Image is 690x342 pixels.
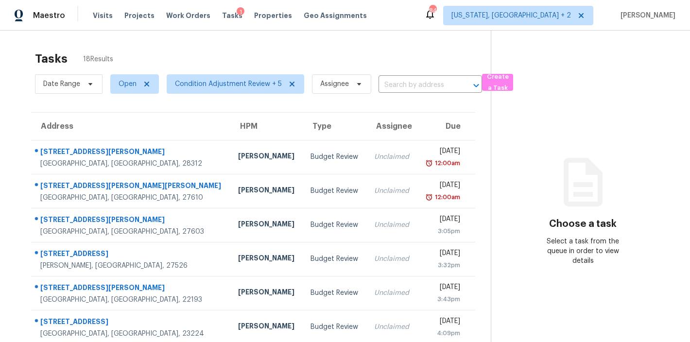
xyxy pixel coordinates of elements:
div: Unclaimed [374,288,410,298]
div: [STREET_ADDRESS] [40,317,223,329]
th: HPM [230,113,303,140]
div: Budget Review [310,186,359,196]
div: Unclaimed [374,322,410,332]
div: [DATE] [425,316,460,328]
div: Unclaimed [374,220,410,230]
img: Overdue Alarm Icon [425,192,433,202]
span: [US_STATE], [GEOGRAPHIC_DATA] + 2 [451,11,571,20]
input: Search by address [379,78,455,93]
div: 1 [237,7,244,17]
div: [GEOGRAPHIC_DATA], [GEOGRAPHIC_DATA], 27603 [40,227,223,237]
div: Budget Review [310,152,359,162]
div: [STREET_ADDRESS][PERSON_NAME] [40,215,223,227]
div: [DATE] [425,282,460,294]
div: [STREET_ADDRESS] [40,249,223,261]
span: Open [119,79,137,89]
th: Due [417,113,475,140]
span: Properties [254,11,292,20]
div: [STREET_ADDRESS][PERSON_NAME] [40,283,223,295]
span: Visits [93,11,113,20]
div: 3:05pm [425,226,460,236]
div: [DATE] [425,146,460,158]
span: Maestro [33,11,65,20]
div: [DATE] [425,248,460,260]
span: Date Range [43,79,80,89]
div: [GEOGRAPHIC_DATA], [GEOGRAPHIC_DATA], 28312 [40,159,223,169]
span: Create a Task [487,71,508,94]
div: [PERSON_NAME] [238,185,295,197]
div: [PERSON_NAME] [238,287,295,299]
div: 12:00am [433,158,460,168]
div: [PERSON_NAME] [238,321,295,333]
div: [GEOGRAPHIC_DATA], [GEOGRAPHIC_DATA], 22193 [40,295,223,305]
div: [STREET_ADDRESS][PERSON_NAME][PERSON_NAME] [40,181,223,193]
div: [STREET_ADDRESS][PERSON_NAME] [40,147,223,159]
th: Address [31,113,230,140]
h2: Tasks [35,54,68,64]
div: [PERSON_NAME] [238,219,295,231]
span: Geo Assignments [304,11,367,20]
div: Budget Review [310,288,359,298]
div: Budget Review [310,322,359,332]
div: [PERSON_NAME], [GEOGRAPHIC_DATA], 27526 [40,261,223,271]
div: [DATE] [425,180,460,192]
div: 12:00am [433,192,460,202]
div: [GEOGRAPHIC_DATA], [GEOGRAPHIC_DATA], 27610 [40,193,223,203]
div: Budget Review [310,220,359,230]
span: 18 Results [83,54,113,64]
div: 3:43pm [425,294,460,304]
div: [PERSON_NAME] [238,253,295,265]
div: 3:32pm [425,260,460,270]
th: Type [303,113,366,140]
button: Open [469,79,483,92]
img: Overdue Alarm Icon [425,158,433,168]
div: [PERSON_NAME] [238,151,295,163]
div: Unclaimed [374,152,410,162]
div: Select a task from the queue in order to view details [537,237,628,266]
span: Assignee [320,79,349,89]
div: 4:09pm [425,328,460,338]
div: Budget Review [310,254,359,264]
h3: Choose a task [549,219,617,229]
div: [DATE] [425,214,460,226]
span: Condition Adjustment Review + 5 [175,79,282,89]
div: Unclaimed [374,186,410,196]
button: Create a Task [482,74,513,91]
span: Projects [124,11,155,20]
span: Tasks [222,12,242,19]
div: 84 [429,6,436,16]
div: [GEOGRAPHIC_DATA], [GEOGRAPHIC_DATA], 23224 [40,329,223,339]
th: Assignee [366,113,417,140]
span: [PERSON_NAME] [617,11,675,20]
span: Work Orders [166,11,210,20]
div: Unclaimed [374,254,410,264]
